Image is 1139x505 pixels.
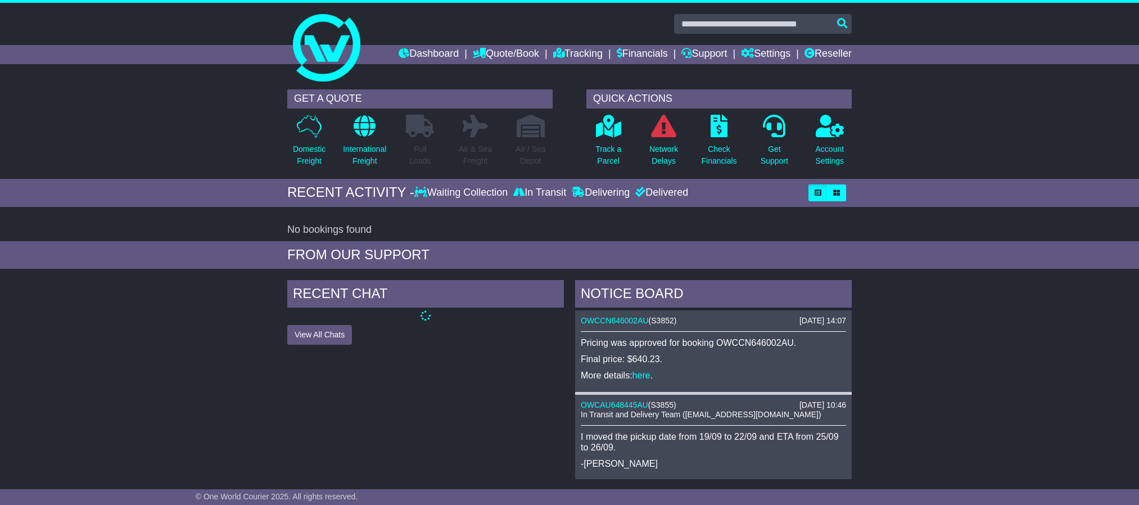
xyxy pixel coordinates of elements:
a: OWCAU648445AU [581,400,648,409]
div: FROM OUR SUPPORT [287,247,852,263]
p: Final price: $640.23. [581,354,846,364]
p: Air / Sea Depot [516,143,546,167]
a: InternationalFreight [342,114,387,173]
p: Check Financials [702,143,737,167]
a: here [632,371,650,380]
a: Support [681,45,727,64]
p: International Freight [343,143,386,167]
a: NetworkDelays [649,114,679,173]
button: View All Chats [287,325,352,345]
a: DomesticFreight [292,114,326,173]
span: S3852 [651,316,674,325]
div: ( ) [581,316,846,326]
p: Pricing was approved for booking OWCCN646002AU. [581,337,846,348]
a: CheckFinancials [701,114,738,173]
p: Network Delays [649,143,678,167]
div: RECENT ACTIVITY - [287,184,414,201]
a: Tracking [553,45,603,64]
p: Domestic Freight [293,143,326,167]
div: GET A QUOTE [287,89,553,109]
a: AccountSettings [815,114,845,173]
p: More details: . [581,370,846,381]
a: Reseller [804,45,852,64]
p: Full Loads [406,143,434,167]
p: Get Support [761,143,788,167]
div: In Transit [510,187,569,199]
a: Track aParcel [595,114,622,173]
a: Dashboard [399,45,459,64]
a: OWCCN646002AU [581,316,649,325]
div: No bookings found [287,224,852,236]
div: RECENT CHAT [287,280,564,310]
p: I moved the pickup date from 19/09 to 22/09 and ETA from 25/09 to 26/09. [581,431,846,453]
div: Waiting Collection [414,187,510,199]
a: GetSupport [760,114,789,173]
span: In Transit and Delivery Team ([EMAIL_ADDRESS][DOMAIN_NAME]) [581,410,821,419]
a: Financials [617,45,668,64]
a: Quote/Book [473,45,539,64]
div: Delivering [569,187,632,199]
p: Track a Parcel [595,143,621,167]
p: Air & Sea Freight [459,143,492,167]
a: Settings [741,45,790,64]
div: QUICK ACTIONS [586,89,852,109]
span: © One World Courier 2025. All rights reserved. [196,492,358,501]
div: NOTICE BOARD [575,280,852,310]
div: Delivered [632,187,688,199]
p: Account Settings [816,143,844,167]
div: [DATE] 14:07 [799,316,846,326]
div: ( ) [581,400,846,410]
span: S3855 [651,400,674,409]
p: -[PERSON_NAME] [581,458,846,469]
div: [DATE] 10:46 [799,400,846,410]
